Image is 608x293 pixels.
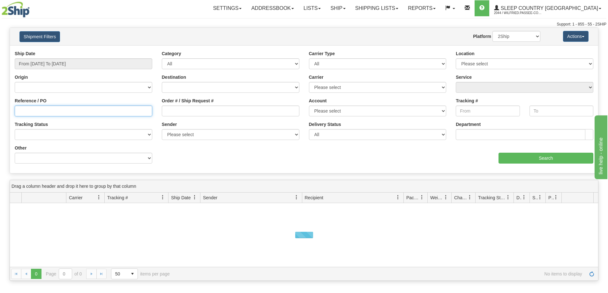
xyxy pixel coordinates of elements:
span: select [127,269,138,279]
label: Reference / PO [15,98,47,104]
span: Ship Date [171,194,191,201]
span: Page sizes drop down [111,268,138,279]
span: items per page [111,268,170,279]
a: Addressbook [246,0,299,16]
label: Carrier Type [309,50,335,57]
label: Delivery Status [309,121,341,128]
span: Carrier [69,194,83,201]
span: Sender [203,194,217,201]
span: Delivery Status [516,194,522,201]
iframe: chat widget [593,114,607,179]
a: Shipment Issues filter column settings [535,192,545,203]
input: Search [499,153,593,164]
a: Ship Date filter column settings [189,192,200,203]
span: 2044 / Wilfried.Passee-Coutrin [494,10,542,16]
img: logo2044.jpg [2,2,30,18]
span: Page of 0 [46,268,82,279]
a: Packages filter column settings [417,192,427,203]
a: Recipient filter column settings [393,192,403,203]
span: Packages [406,194,420,201]
span: Shipment Issues [532,194,538,201]
label: Ship Date [15,50,35,57]
label: Tracking # [456,98,478,104]
a: Sender filter column settings [291,192,302,203]
div: live help - online [5,4,59,11]
a: Delivery Status filter column settings [519,192,529,203]
a: Settings [208,0,246,16]
a: Shipping lists [350,0,403,16]
label: Destination [162,74,186,80]
span: Tracking Status [478,194,506,201]
span: Page 0 [31,269,41,279]
label: Department [456,121,481,128]
a: Carrier filter column settings [94,192,104,203]
div: grid grouping header [10,180,598,193]
a: Charge filter column settings [464,192,475,203]
label: Category [162,50,181,57]
span: Pickup Status [548,194,554,201]
label: Origin [15,74,28,80]
a: Ship [326,0,350,16]
a: Tracking Status filter column settings [503,192,514,203]
a: Lists [299,0,326,16]
span: No items to display [179,271,582,276]
span: Recipient [305,194,323,201]
label: Platform [473,33,491,40]
label: Service [456,74,472,80]
span: Sleep Country [GEOGRAPHIC_DATA] [499,5,598,11]
a: Weight filter column settings [440,192,451,203]
input: From [456,106,520,116]
span: Charge [454,194,468,201]
label: Account [309,98,327,104]
a: Sleep Country [GEOGRAPHIC_DATA] 2044 / Wilfried.Passee-Coutrin [489,0,606,16]
label: Carrier [309,74,324,80]
label: Location [456,50,474,57]
button: Shipment Filters [19,31,60,42]
label: Sender [162,121,177,128]
span: 50 [115,271,124,277]
a: Pickup Status filter column settings [551,192,561,203]
input: To [529,106,593,116]
label: Order # / Ship Request # [162,98,214,104]
a: Tracking # filter column settings [157,192,168,203]
div: Support: 1 - 855 - 55 - 2SHIP [2,22,606,27]
button: Actions [563,31,589,42]
label: Other [15,145,26,151]
label: Tracking Status [15,121,48,128]
a: Refresh [587,269,597,279]
a: Reports [403,0,440,16]
span: Weight [430,194,444,201]
span: Tracking # [107,194,128,201]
